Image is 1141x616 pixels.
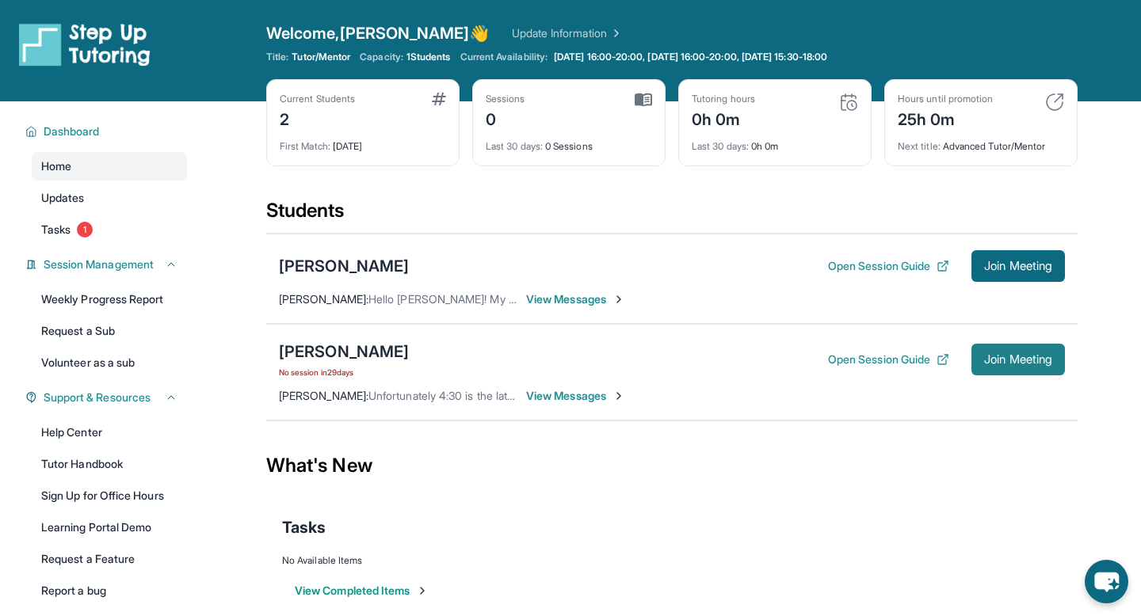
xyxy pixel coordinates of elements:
[526,388,625,404] span: View Messages
[692,105,755,131] div: 0h 0m
[41,158,71,174] span: Home
[37,124,177,139] button: Dashboard
[44,124,100,139] span: Dashboard
[19,22,151,67] img: logo
[526,291,625,307] span: View Messages
[692,93,755,105] div: Tutoring hours
[898,105,993,131] div: 25h 0m
[898,93,993,105] div: Hours until promotion
[32,418,187,447] a: Help Center
[486,105,525,131] div: 0
[37,390,177,405] button: Support & Resources
[612,390,625,402] img: Chevron-Right
[32,285,187,314] a: Weekly Progress Report
[692,140,749,152] span: Last 30 days :
[280,131,446,153] div: [DATE]
[486,131,652,153] div: 0 Sessions
[280,93,355,105] div: Current Students
[279,340,409,363] div: [PERSON_NAME]
[44,257,154,272] span: Session Management
[32,450,187,478] a: Tutor Handbook
[37,257,177,272] button: Session Management
[32,317,187,345] a: Request a Sub
[32,348,187,377] a: Volunteer as a sub
[266,198,1078,233] div: Students
[32,215,187,244] a: Tasks1
[266,22,490,44] span: Welcome, [PERSON_NAME] 👋
[41,222,71,238] span: Tasks
[32,152,187,181] a: Home
[280,105,355,131] div: 2
[266,51,288,63] span: Title:
[282,554,1062,567] div: No Available Items
[612,293,625,306] img: Chevron-Right
[295,583,429,599] button: View Completed Items
[512,25,623,41] a: Update Information
[32,513,187,542] a: Learning Portal Demo
[279,389,368,402] span: [PERSON_NAME] :
[279,292,368,306] span: [PERSON_NAME] :
[971,250,1065,282] button: Join Meeting
[32,481,187,510] a: Sign Up for Office Hours
[360,51,403,63] span: Capacity:
[551,51,830,63] a: [DATE] 16:00-20:00, [DATE] 16:00-20:00, [DATE] 15:30-18:00
[41,190,85,206] span: Updates
[368,389,925,402] span: Unfortunately 4:30 is the latest I can go [DATE], but I have more availability [DATE] in the even...
[486,93,525,105] div: Sessions
[279,366,409,378] span: No session in 29 days
[292,51,350,63] span: Tutor/Mentor
[1045,93,1064,112] img: card
[44,390,151,405] span: Support & Resources
[828,352,949,367] button: Open Session Guide
[266,431,1078,500] div: What's New
[839,93,858,112] img: card
[898,140,941,152] span: Next title :
[280,140,330,152] span: First Match :
[635,93,652,107] img: card
[406,51,451,63] span: 1 Students
[282,516,326,538] span: Tasks
[460,51,548,63] span: Current Availability:
[692,131,858,153] div: 0h 0m
[898,131,1064,153] div: Advanced Tutor/Mentor
[32,576,187,605] a: Report a bug
[486,140,543,152] span: Last 30 days :
[828,258,949,274] button: Open Session Guide
[32,545,187,573] a: Request a Feature
[607,25,623,41] img: Chevron Right
[1085,560,1128,603] button: chat-button
[432,93,446,105] img: card
[984,355,1052,364] span: Join Meeting
[279,255,409,277] div: [PERSON_NAME]
[971,344,1065,375] button: Join Meeting
[554,51,827,63] span: [DATE] 16:00-20:00, [DATE] 16:00-20:00, [DATE] 15:30-18:00
[32,184,187,212] a: Updates
[984,261,1052,271] span: Join Meeting
[77,222,93,238] span: 1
